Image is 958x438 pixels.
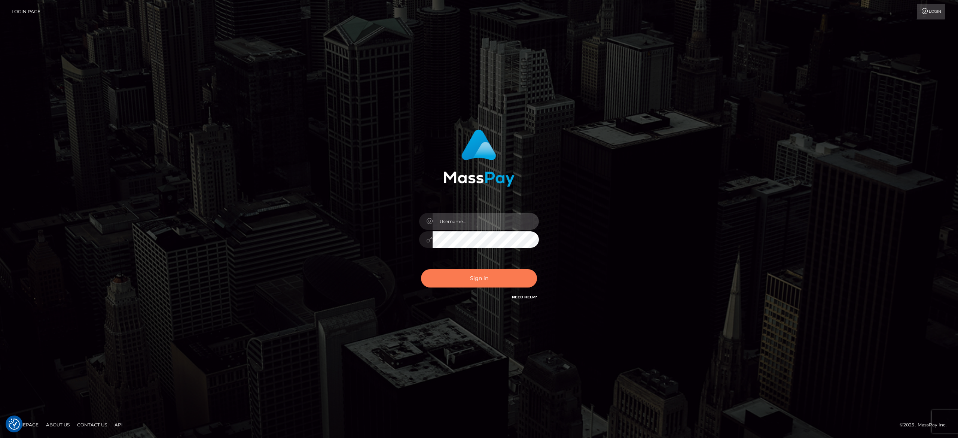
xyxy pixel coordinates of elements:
button: Sign in [421,269,537,288]
a: Homepage [8,419,42,431]
a: Contact Us [74,419,110,431]
a: Login Page [12,4,40,19]
img: Revisit consent button [9,419,20,430]
a: Login [917,4,945,19]
a: API [112,419,126,431]
div: © 2025 , MassPay Inc. [900,421,952,429]
a: About Us [43,419,73,431]
img: MassPay Login [443,130,515,187]
a: Need Help? [512,295,537,299]
input: Username... [433,213,539,230]
button: Consent Preferences [9,419,20,430]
